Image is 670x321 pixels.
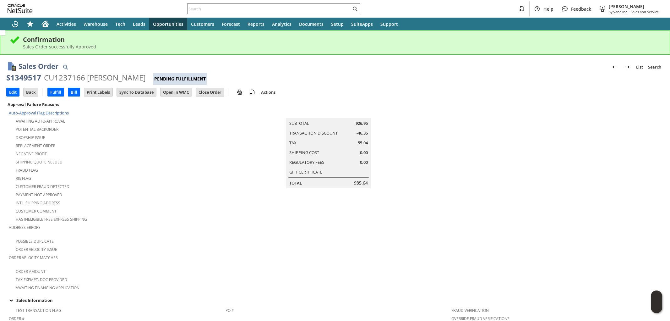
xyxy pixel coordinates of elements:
[161,88,192,96] input: Open In WMC
[16,127,58,132] a: Potential Backorder
[259,89,278,95] a: Actions
[327,18,347,30] a: Setup
[187,18,218,30] a: Customers
[53,18,80,30] a: Activities
[23,44,660,50] div: Sales Order successfully Approved
[129,18,149,30] a: Leads
[571,6,591,12] span: Feedback
[272,21,291,27] span: Analytics
[153,21,183,27] span: Opportunities
[9,110,69,116] a: Auto-Approval Flag Descriptions
[23,35,660,44] div: Confirmation
[236,88,243,96] img: print.svg
[57,21,76,27] span: Activities
[289,130,338,136] a: Transaction Discount
[16,143,55,148] a: Replacement Order
[41,20,49,28] svg: Home
[357,130,368,136] span: -46.35
[248,88,256,96] img: add-record.svg
[611,63,618,71] img: Previous
[628,9,629,14] span: -
[543,6,553,12] span: Help
[38,18,53,30] a: Home
[149,18,187,30] a: Opportunities
[62,63,69,71] img: Quick Find
[16,176,31,181] a: RIS flag
[289,150,319,155] a: Shipping Cost
[6,73,41,83] div: S1349517
[6,100,223,108] div: Approval Failure Reasons
[347,18,377,30] a: SuiteApps
[631,9,659,14] span: Sales and Service
[6,296,664,304] td: Sales Information
[115,21,125,27] span: Tech
[651,302,662,313] span: Oracle Guided Learning Widget. To move around, please hold and drag
[16,192,62,197] a: Payment not approved
[117,88,156,96] input: Sync To Database
[16,200,60,206] a: Intl. Shipping Address
[351,5,359,13] svg: Search
[226,308,234,313] a: PO #
[299,21,324,27] span: Documents
[84,88,112,96] input: Print Labels
[451,308,489,313] a: Fraud Verification
[360,159,368,165] span: 0.00
[289,140,297,146] a: Tax
[48,88,64,96] input: Fulfill
[354,180,368,186] span: 935.64
[16,217,87,222] a: Has Ineligible Free Express Shipping
[295,18,327,30] a: Documents
[68,88,80,96] input: Bill
[153,73,207,85] div: Pending Fulfillment
[645,62,664,72] a: Search
[6,296,661,304] div: Sales Information
[609,9,627,14] span: Sylvane Inc
[133,21,145,27] span: Leads
[16,159,63,165] a: Shipping Quote Needed
[112,18,129,30] a: Tech
[188,5,351,13] input: Search
[196,88,224,96] input: Close Order
[268,18,295,30] a: Analytics
[218,18,244,30] a: Forecast
[351,21,373,27] span: SuiteApps
[248,21,264,27] span: Reports
[191,21,214,27] span: Customers
[16,168,38,173] a: Fraud Flag
[289,159,324,165] a: Regulatory Fees
[289,120,309,126] a: Subtotal
[16,239,54,244] a: Possible Duplicate
[651,291,662,313] iframe: Click here to launch Oracle Guided Learning Help Panel
[16,269,46,274] a: Order Amount
[44,73,146,83] div: CU1237166 [PERSON_NAME]
[16,277,67,282] a: Tax Exempt. Doc Provided
[634,62,645,72] a: List
[80,18,112,30] a: Warehouse
[16,184,69,189] a: Customer Fraud Detected
[16,308,61,313] a: Test Transaction Flag
[356,120,368,126] span: 926.95
[609,3,659,9] span: [PERSON_NAME]
[286,108,371,118] caption: Summary
[16,247,57,252] a: Order Velocity Issue
[19,61,58,71] h1: Sales Order
[84,21,108,27] span: Warehouse
[11,20,19,28] svg: Recent Records
[358,140,368,146] span: 55.04
[9,255,58,260] a: Order Velocity Matches
[289,180,302,186] a: Total
[380,21,398,27] span: Support
[16,285,79,291] a: Awaiting Financing Application
[244,18,268,30] a: Reports
[8,18,23,30] a: Recent Records
[289,169,322,175] a: Gift Certificate
[23,18,38,30] div: Shortcuts
[26,20,34,28] svg: Shortcuts
[9,225,41,230] a: Address Errors
[16,135,45,140] a: Dropship Issue
[16,151,47,157] a: Negative Profit
[16,208,57,214] a: Customer Comment
[360,150,368,156] span: 0.00
[624,63,631,71] img: Next
[24,88,38,96] input: Back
